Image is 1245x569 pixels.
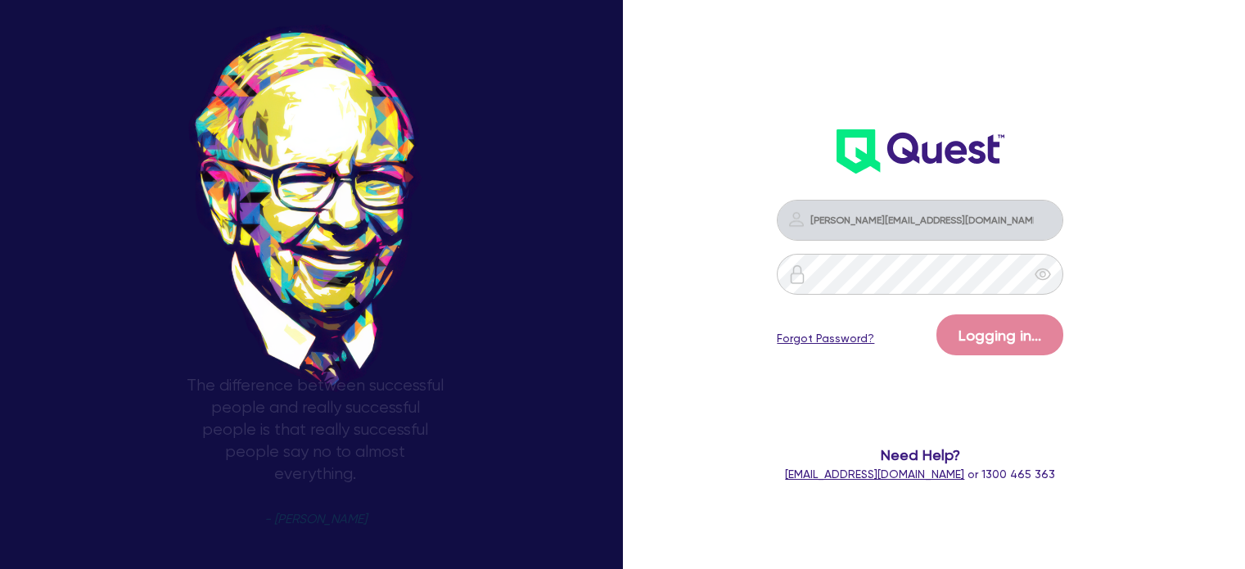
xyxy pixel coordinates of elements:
img: icon-password [787,264,807,284]
a: Forgot Password? [777,330,874,347]
input: Email address [777,200,1063,241]
span: - [PERSON_NAME] [264,513,367,526]
a: [EMAIL_ADDRESS][DOMAIN_NAME] [785,467,964,481]
img: icon-password [787,210,806,229]
img: wH2k97JdezQIQAAAABJRU5ErkJggg== [837,129,1004,174]
span: eye [1035,266,1051,282]
span: or 1300 465 363 [785,467,1055,481]
span: Need Help? [759,444,1081,466]
button: Logging in... [936,314,1063,355]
